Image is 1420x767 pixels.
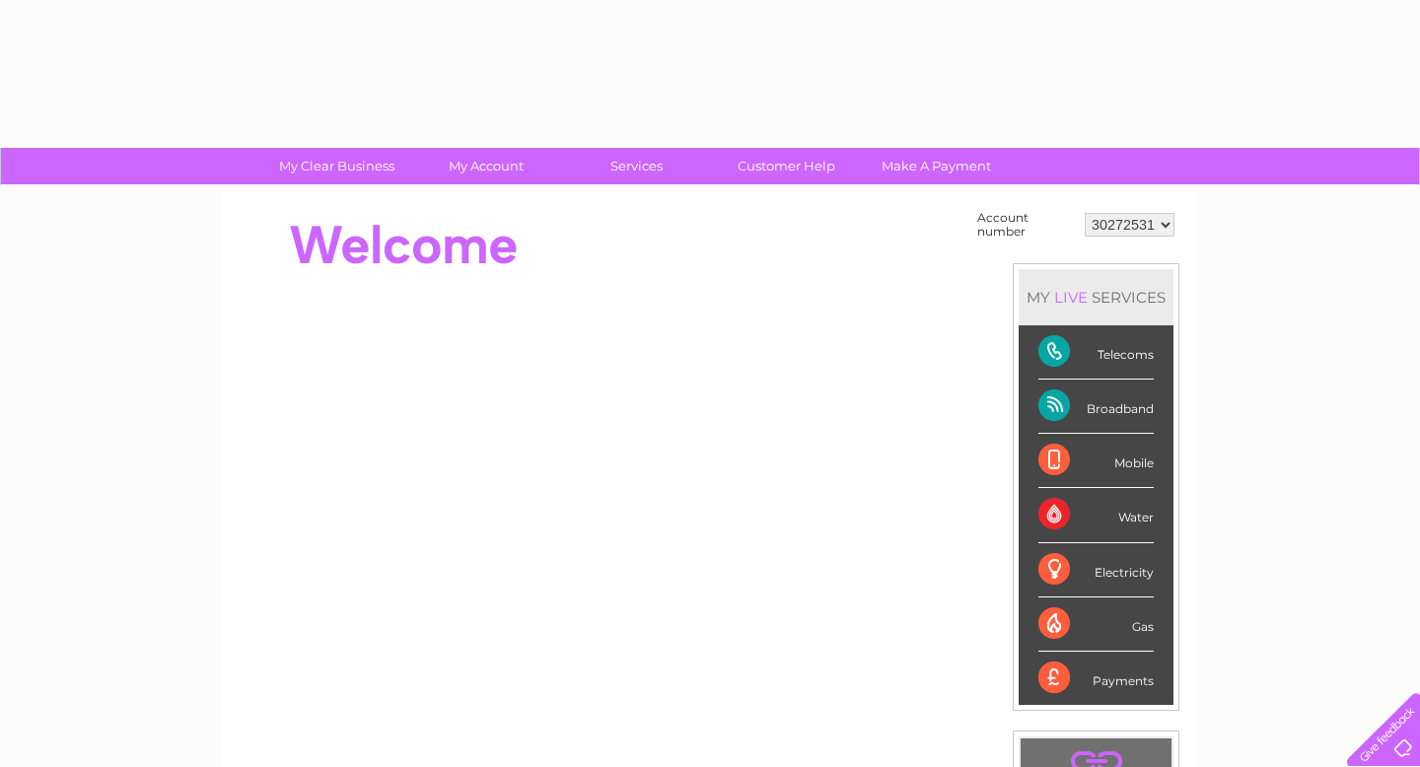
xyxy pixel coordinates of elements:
[1019,269,1173,325] div: MY SERVICES
[972,206,1080,244] td: Account number
[1038,543,1154,597] div: Electricity
[1038,652,1154,705] div: Payments
[1038,325,1154,380] div: Telecoms
[1038,597,1154,652] div: Gas
[555,148,718,184] a: Services
[1038,434,1154,488] div: Mobile
[1050,288,1092,307] div: LIVE
[405,148,568,184] a: My Account
[255,148,418,184] a: My Clear Business
[1038,488,1154,542] div: Water
[855,148,1018,184] a: Make A Payment
[705,148,868,184] a: Customer Help
[1038,380,1154,434] div: Broadband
